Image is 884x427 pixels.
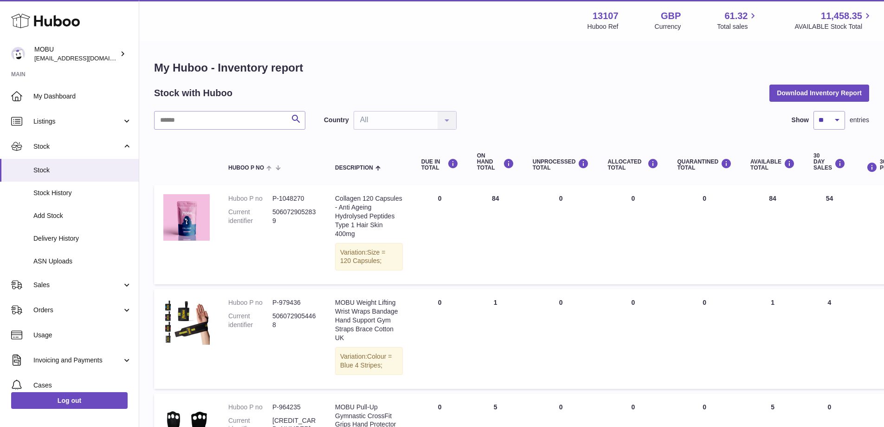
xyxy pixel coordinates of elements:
[598,185,668,284] td: 0
[324,116,349,125] label: Country
[154,60,869,75] h1: My Huboo - Inventory report
[33,92,132,101] span: My Dashboard
[598,289,668,388] td: 0
[794,22,873,31] span: AVAILABLE Stock Total
[272,194,316,203] dd: P-1048270
[477,153,514,171] div: ON HAND Total
[33,381,132,390] span: Cases
[228,312,272,329] dt: Current identifier
[794,10,873,31] a: 11,458.35 AVAILABLE Stock Total
[804,289,855,388] td: 4
[533,158,589,171] div: UNPROCESSED Total
[272,403,316,412] dd: P-964235
[228,403,272,412] dt: Huboo P no
[804,185,855,284] td: 54
[11,47,25,61] img: mo@mobu.co.uk
[34,54,136,62] span: [EMAIL_ADDRESS][DOMAIN_NAME]
[468,185,523,284] td: 84
[335,243,403,271] div: Variation:
[34,45,118,63] div: MOBU
[33,234,132,243] span: Delivery History
[33,306,122,315] span: Orders
[154,87,232,99] h2: Stock with Huboo
[228,298,272,307] dt: Huboo P no
[335,165,373,171] span: Description
[468,289,523,388] td: 1
[33,166,132,175] span: Stock
[661,10,681,22] strong: GBP
[11,392,128,409] a: Log out
[163,298,210,345] img: product image
[677,158,732,171] div: QUARANTINED Total
[792,116,809,125] label: Show
[335,298,403,342] div: MOBU Weight Lifting Wrist Wraps Bandage Hand Support Gym Straps Brace Cotton UK
[593,10,619,22] strong: 13107
[228,208,272,225] dt: Current identifier
[412,289,468,388] td: 0
[717,22,758,31] span: Total sales
[340,353,392,369] span: Colour = Blue 4 Stripes;
[163,194,210,241] img: product image
[607,158,658,171] div: ALLOCATED Total
[272,208,316,225] dd: 5060729052839
[523,185,599,284] td: 0
[813,153,845,171] div: 30 DAY SALES
[587,22,619,31] div: Huboo Ref
[335,347,403,375] div: Variation:
[33,257,132,266] span: ASN Uploads
[850,116,869,125] span: entries
[33,142,122,151] span: Stock
[523,289,599,388] td: 0
[33,189,132,197] span: Stock History
[421,158,458,171] div: DUE IN TOTAL
[703,403,706,411] span: 0
[33,356,122,365] span: Invoicing and Payments
[412,185,468,284] td: 0
[272,298,316,307] dd: P-979436
[741,289,804,388] td: 1
[703,195,706,202] span: 0
[33,331,132,340] span: Usage
[335,194,403,238] div: Collagen 120 Capsules - Anti Ageing Hydrolysed Peptides Type 1 Hair Skin 400mg
[340,249,385,265] span: Size = 120 Capsules;
[750,158,795,171] div: AVAILABLE Total
[228,194,272,203] dt: Huboo P no
[33,117,122,126] span: Listings
[821,10,862,22] span: 11,458.35
[769,85,869,101] button: Download Inventory Report
[228,165,264,171] span: Huboo P no
[703,299,706,306] span: 0
[33,281,122,289] span: Sales
[741,185,804,284] td: 84
[717,10,758,31] a: 61.32 Total sales
[724,10,748,22] span: 61.32
[33,211,132,220] span: Add Stock
[272,312,316,329] dd: 5060729054468
[655,22,681,31] div: Currency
